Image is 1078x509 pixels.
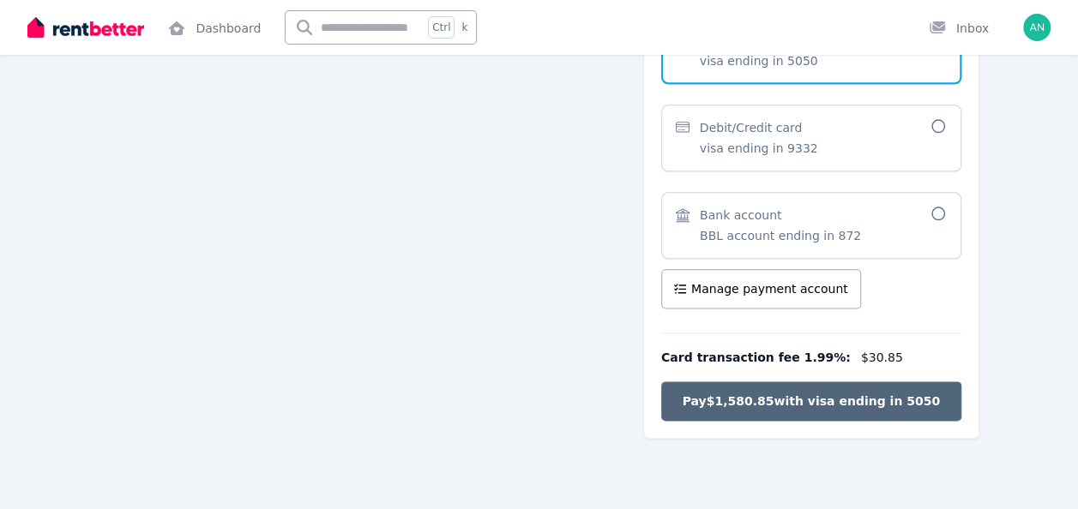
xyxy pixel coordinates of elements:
[691,280,848,297] span: Manage payment account
[861,349,903,366] span: $30.85
[1023,14,1051,41] img: Ansu Dolley
[929,20,989,37] div: Inbox
[661,381,961,421] button: Pay$1,580.85with visa ending in 5050
[700,227,861,244] span: BBL account ending in 872
[661,269,861,308] button: Manage payment account
[428,16,455,39] span: Ctrl
[700,52,818,69] span: visa ending in 5050
[461,21,467,34] span: k
[682,392,939,410] span: Pay $1,580.85 with visa ending in 5050
[700,140,818,157] span: visa ending in 9332
[27,15,144,40] img: RentBetter
[661,349,851,366] span: Card transaction fee 1.99% :
[700,207,781,224] span: Bank account
[700,119,803,136] span: Debit/Credit card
